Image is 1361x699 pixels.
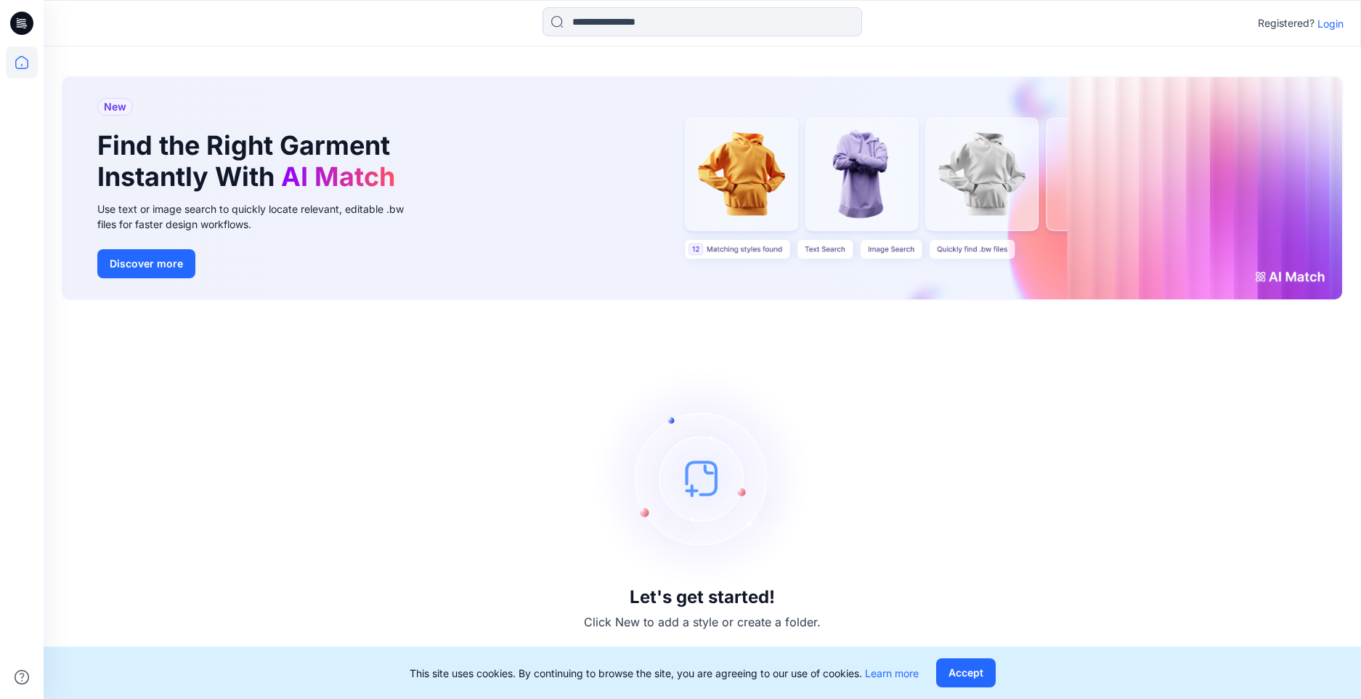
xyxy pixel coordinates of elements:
[97,249,195,278] button: Discover more
[865,667,919,679] a: Learn more
[410,666,919,681] p: This site uses cookies. By continuing to browse the site, you are agreeing to our use of cookies.
[584,613,821,631] p: Click New to add a style or create a folder.
[97,201,424,232] div: Use text or image search to quickly locate relevant, editable .bw files for faster design workflows.
[281,161,395,193] span: AI Match
[630,587,775,607] h3: Let's get started!
[1317,16,1344,31] p: Login
[593,369,811,587] img: empty-state-image.svg
[104,98,126,116] span: New
[1258,15,1315,32] p: Registered?
[97,130,402,193] h1: Find the Right Garment Instantly With
[936,658,996,687] button: Accept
